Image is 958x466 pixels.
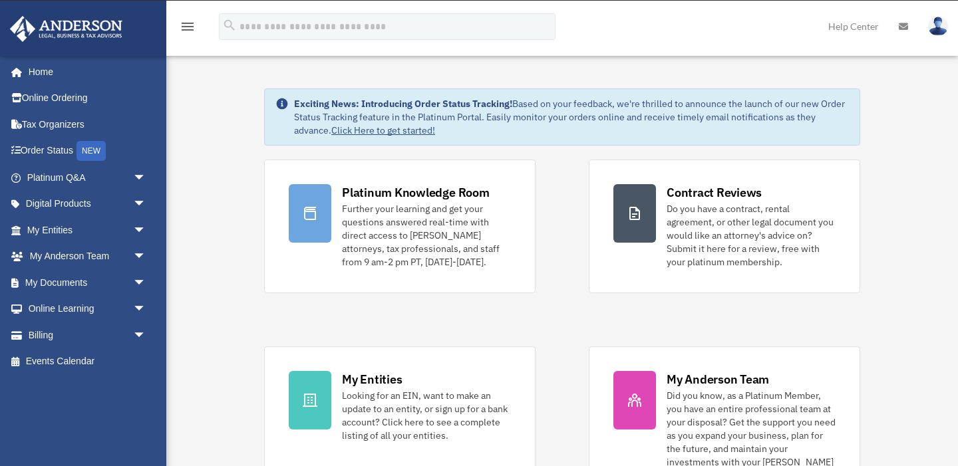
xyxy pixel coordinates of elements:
a: Click Here to get started! [331,124,435,136]
div: Platinum Knowledge Room [342,184,490,201]
a: My Anderson Teamarrow_drop_down [9,243,166,270]
div: Contract Reviews [667,184,762,201]
a: My Documentsarrow_drop_down [9,269,166,296]
div: Based on your feedback, we're thrilled to announce the launch of our new Order Status Tracking fe... [294,97,849,137]
div: Looking for an EIN, want to make an update to an entity, or sign up for a bank account? Click her... [342,389,511,442]
a: Events Calendar [9,348,166,375]
span: arrow_drop_down [133,164,160,191]
div: My Anderson Team [667,371,769,388]
div: Further your learning and get your questions answered real-time with direct access to [PERSON_NAM... [342,202,511,269]
a: Online Ordering [9,85,166,112]
div: NEW [77,141,106,161]
a: Online Learningarrow_drop_down [9,296,166,322]
i: menu [180,19,196,35]
span: arrow_drop_down [133,243,160,271]
a: My Entitiesarrow_drop_down [9,217,166,243]
span: arrow_drop_down [133,191,160,218]
a: Billingarrow_drop_down [9,322,166,348]
a: Platinum Knowledge Room Further your learning and get your questions answered real-time with dire... [264,160,536,293]
i: search [222,18,237,33]
a: Contract Reviews Do you have a contract, rental agreement, or other legal document you would like... [589,160,860,293]
img: Anderson Advisors Platinum Portal [6,16,126,42]
a: Digital Productsarrow_drop_down [9,191,166,217]
a: Home [9,58,160,85]
span: arrow_drop_down [133,269,160,296]
span: arrow_drop_down [133,217,160,244]
img: User Pic [928,17,948,36]
strong: Exciting News: Introducing Order Status Tracking! [294,98,512,110]
a: Tax Organizers [9,111,166,138]
a: Platinum Q&Aarrow_drop_down [9,164,166,191]
span: arrow_drop_down [133,296,160,323]
div: Do you have a contract, rental agreement, or other legal document you would like an attorney's ad... [667,202,836,269]
a: Order StatusNEW [9,138,166,165]
a: menu [180,23,196,35]
span: arrow_drop_down [133,322,160,349]
div: My Entities [342,371,402,388]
